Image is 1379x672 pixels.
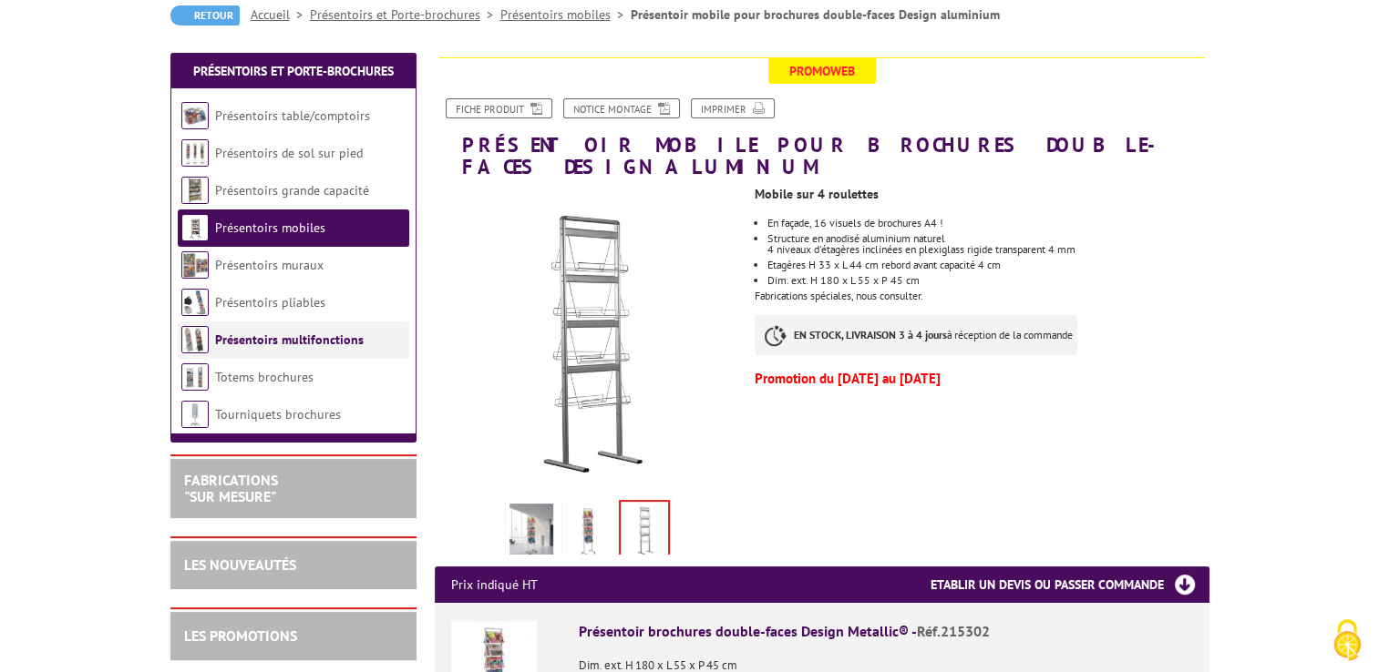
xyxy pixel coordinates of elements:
p: Prix indiqué HT [451,566,538,603]
img: presentoir_brochures_double_face_design_metallic_215302_vide.jpg [621,502,668,558]
a: Présentoirs et Porte-brochures [310,6,500,23]
img: presentoir_brochures_double_face_design_metallic_215302_vide.jpg [435,187,742,494]
a: LES PROMOTIONS [184,626,297,645]
strong: Mobile sur 4 roulettes [755,186,879,202]
li: En façade, 16 visuels de brochures A4 ! [767,218,1209,229]
img: Présentoirs pliables [181,289,209,316]
a: Présentoirs table/comptoirs [215,107,370,124]
a: Présentoirs muraux [215,257,324,273]
h3: Etablir un devis ou passer commande [931,566,1209,603]
a: Retour [170,5,240,25]
a: LES NOUVEAUTÉS [184,555,296,574]
a: Présentoirs mobiles [500,6,631,23]
p: Promotion du [DATE] au [DATE] [755,373,1209,384]
img: Présentoirs multifonctions [181,326,209,353]
a: Présentoirs grande capacité [215,182,369,199]
a: Présentoirs de sol sur pied [215,145,363,161]
img: presentoirs_mobiles_215302_2.jpg [566,504,610,560]
img: Totems brochures [181,363,209,391]
li: Dim. ext. H 180 x L 55 x P 45 cm [767,275,1209,286]
a: Totems brochures [215,369,314,385]
a: Accueil [251,6,310,23]
p: à réception de la commande [755,315,1077,355]
p: Dim. ext. H 180 x L 55 x P 45 cm [579,647,1193,672]
a: Présentoirs mobiles [215,219,325,236]
li: Structure en anodisé aluminium naturel 4 niveaux d'étagères inclinées en plexiglass rigide transp... [767,233,1209,255]
strong: EN STOCK, LIVRAISON 3 à 4 jours [794,328,947,341]
button: Cookies (fenêtre modale) [1315,610,1379,672]
img: Présentoirs de sol sur pied [181,139,209,167]
a: Présentoirs multifonctions [215,331,364,348]
li: Présentoir mobile pour brochures double-faces Design aluminium [631,5,1000,24]
img: Tourniquets brochures [181,401,209,428]
a: Tourniquets brochures [215,406,341,423]
img: presentoir_brochures_double_face_design_metallic_215302.jpg [509,504,553,560]
a: Fiche produit [446,98,552,118]
a: Imprimer [691,98,775,118]
div: Fabrications spéciales, nous consulter. [755,178,1222,393]
a: Présentoirs pliables [215,294,325,311]
a: Notice Montage [563,98,680,118]
img: Présentoirs mobiles [181,214,209,241]
img: Présentoirs table/comptoirs [181,102,209,129]
span: Promoweb [768,58,876,84]
img: Présentoirs grande capacité [181,177,209,204]
a: Présentoirs et Porte-brochures [193,63,394,79]
li: Etagères H 33 x L 44 cm rebord avant capacité 4 cm [767,260,1209,270]
img: Cookies (fenêtre modale) [1324,617,1370,663]
img: Présentoirs muraux [181,251,209,279]
span: Réf.215302 [917,622,990,640]
a: FABRICATIONS"Sur Mesure" [184,471,278,505]
div: Présentoir brochures double-faces Design Metallic® - [579,621,1193,642]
